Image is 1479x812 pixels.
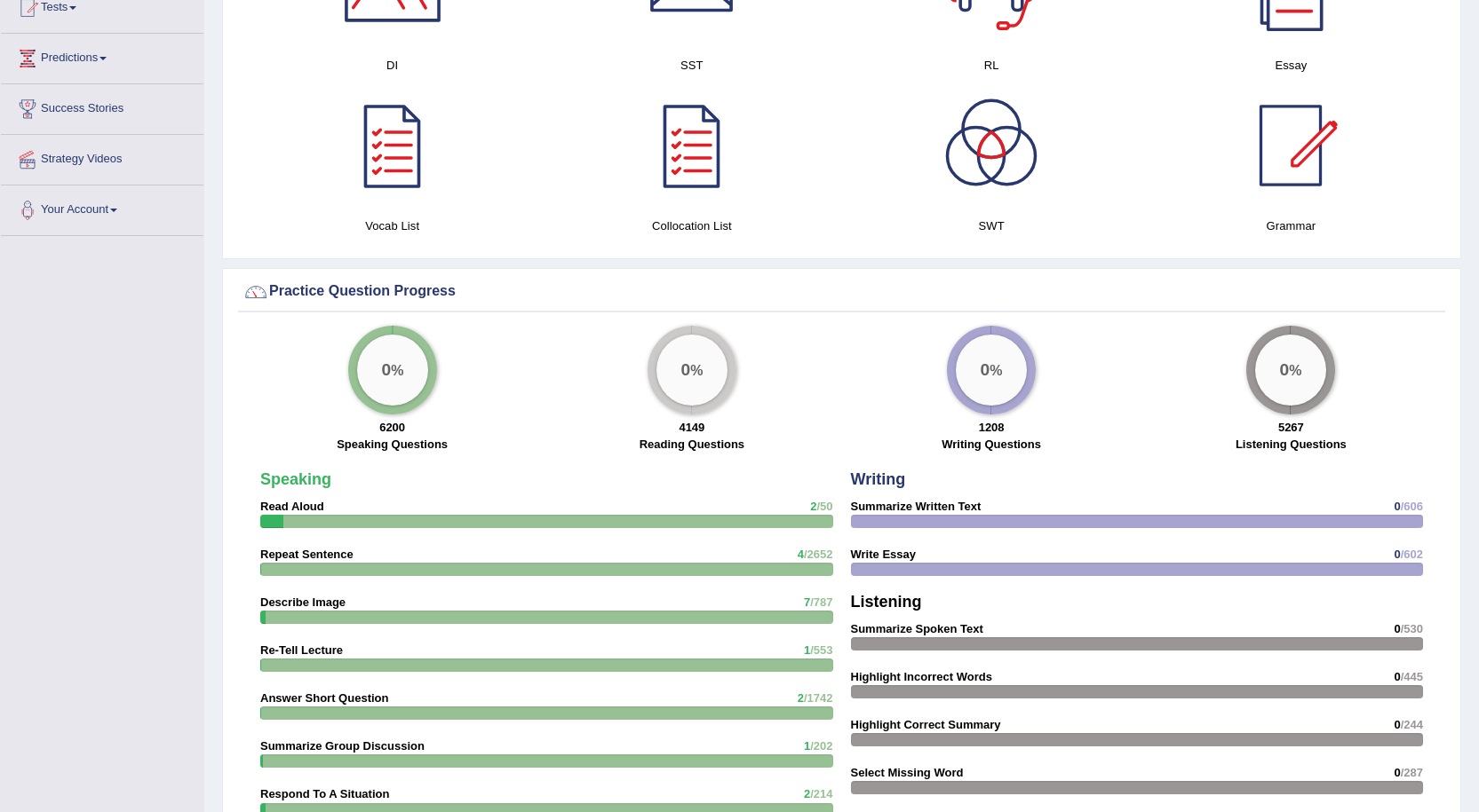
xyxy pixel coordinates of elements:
[851,593,922,611] strong: Listening
[1401,622,1423,635] span: /530
[260,739,425,753] strong: Summarize Group Discussion
[851,622,983,635] strong: Summarize Spoken Text
[804,787,810,800] span: 2
[810,739,832,753] span: /202
[804,691,833,705] span: /1742
[956,335,1027,406] div: %
[1255,335,1326,406] div: %
[379,421,405,434] strong: 6200
[337,436,448,453] label: Speaking Questions
[1401,670,1423,683] span: /445
[816,500,832,513] span: /50
[851,670,992,683] strong: Highlight Incorrect Words
[1394,766,1400,779] span: 0
[810,643,832,657] span: /553
[251,217,533,235] h4: Vocab List
[1150,217,1432,235] h4: Grammar
[1278,421,1304,434] strong: 5267
[851,217,1133,235] h4: SWT
[851,470,906,488] strong: Writing
[357,335,428,406] div: %
[979,421,1005,434] strong: 1208
[804,739,810,753] span: 1
[551,217,832,235] h4: Collocation List
[551,56,832,75] h4: SST
[1394,670,1400,683] span: 0
[851,766,964,779] strong: Select Missing Word
[381,359,391,379] big: 0
[260,787,389,800] strong: Respond To A Situation
[1,135,203,179] a: Strategy Videos
[260,643,343,657] strong: Re-Tell Lecture
[260,595,346,609] strong: Describe Image
[251,56,533,75] h4: DI
[260,691,388,705] strong: Answer Short Question
[804,548,833,561] span: /2652
[243,279,1441,305] div: Practice Question Progress
[810,500,816,513] span: 2
[1401,500,1423,513] span: /606
[260,500,324,513] strong: Read Aloud
[804,643,810,657] span: 1
[1,34,203,78] a: Predictions
[810,595,832,609] span: /787
[810,787,832,800] span: /214
[851,500,982,513] strong: Summarize Written Text
[804,595,810,609] span: 7
[680,359,690,379] big: 0
[260,548,354,561] strong: Repeat Sentence
[1,84,203,129] a: Success Stories
[1394,718,1400,731] span: 0
[1150,56,1432,75] h4: Essay
[981,359,990,379] big: 0
[1,185,203,230] a: Your Account
[1401,766,1423,779] span: /287
[1401,718,1423,731] span: /244
[1394,622,1400,635] span: 0
[798,548,804,561] span: 4
[851,548,916,561] strong: Write Essay
[1394,500,1400,513] span: 0
[679,421,704,434] strong: 4149
[851,56,1133,75] h4: RL
[1280,359,1290,379] big: 0
[942,436,1041,453] label: Writing Questions
[1401,548,1423,561] span: /602
[640,436,744,453] label: Reading Questions
[656,335,728,406] div: %
[1394,548,1400,561] span: 0
[851,718,1001,731] strong: Highlight Correct Summary
[1236,436,1347,453] label: Listening Questions
[260,470,331,488] strong: Speaking
[798,691,804,705] span: 2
